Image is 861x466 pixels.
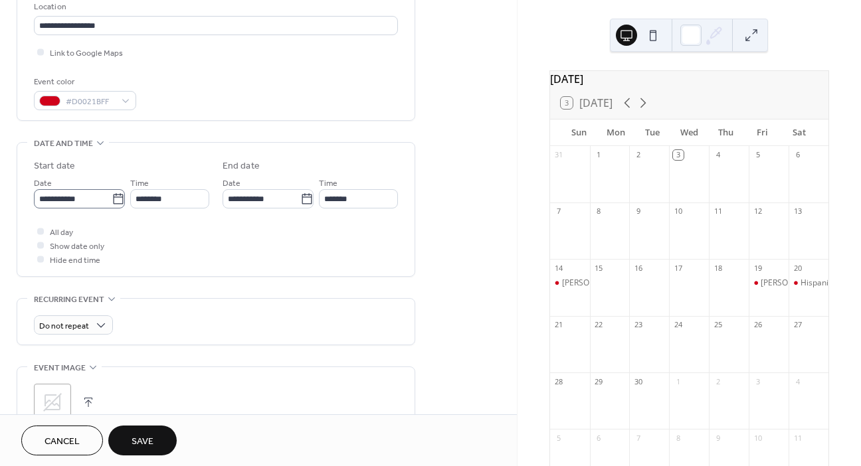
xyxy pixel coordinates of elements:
[50,240,104,254] span: Show date only
[713,320,723,330] div: 25
[34,137,93,151] span: Date and time
[793,150,803,160] div: 6
[793,206,803,216] div: 13
[39,319,89,334] span: Do not repeat
[554,263,564,273] div: 14
[34,361,86,375] span: Event image
[50,254,100,268] span: Hide end time
[753,376,763,386] div: 3
[673,150,683,160] div: 3
[671,119,708,146] div: Wed
[132,435,153,449] span: Save
[713,150,723,160] div: 4
[793,433,803,443] div: 11
[66,95,115,109] span: #D0021BFF
[713,206,723,216] div: 11
[108,426,177,455] button: Save
[789,277,828,289] div: Hispanic Heritage Celebration
[781,119,818,146] div: Sat
[753,150,763,160] div: 5
[223,177,240,191] span: Date
[594,263,604,273] div: 15
[633,206,643,216] div: 9
[673,376,683,386] div: 1
[793,263,803,273] div: 20
[550,277,590,289] div: El Grito de Independencia
[50,226,73,240] span: All day
[554,376,564,386] div: 28
[554,206,564,216] div: 7
[594,376,604,386] div: 29
[753,263,763,273] div: 19
[634,119,670,146] div: Tue
[753,320,763,330] div: 26
[713,376,723,386] div: 2
[34,293,104,307] span: Recurring event
[597,119,634,146] div: Mon
[673,320,683,330] div: 24
[319,177,337,191] span: Time
[633,320,643,330] div: 23
[594,320,604,330] div: 22
[45,435,80,449] span: Cancel
[34,75,134,89] div: Event color
[673,206,683,216] div: 10
[554,150,564,160] div: 31
[594,433,604,443] div: 6
[223,159,260,173] div: End date
[594,150,604,160] div: 1
[34,177,52,191] span: Date
[793,376,803,386] div: 4
[673,433,683,443] div: 8
[793,320,803,330] div: 27
[633,263,643,273] div: 16
[633,433,643,443] div: 7
[130,177,149,191] span: Time
[744,119,781,146] div: Fri
[554,433,564,443] div: 5
[34,159,75,173] div: Start date
[713,433,723,443] div: 9
[562,277,692,289] div: [PERSON_NAME] de Independencia
[594,206,604,216] div: 8
[34,384,71,421] div: ;
[561,119,597,146] div: Sun
[713,263,723,273] div: 18
[550,71,828,87] div: [DATE]
[753,206,763,216] div: 12
[673,263,683,273] div: 17
[753,433,763,443] div: 10
[633,376,643,386] div: 30
[761,277,823,289] div: [PERSON_NAME]
[633,150,643,160] div: 2
[749,277,789,289] div: El Grito
[708,119,744,146] div: Thu
[50,46,123,60] span: Link to Google Maps
[21,426,103,455] button: Cancel
[554,320,564,330] div: 21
